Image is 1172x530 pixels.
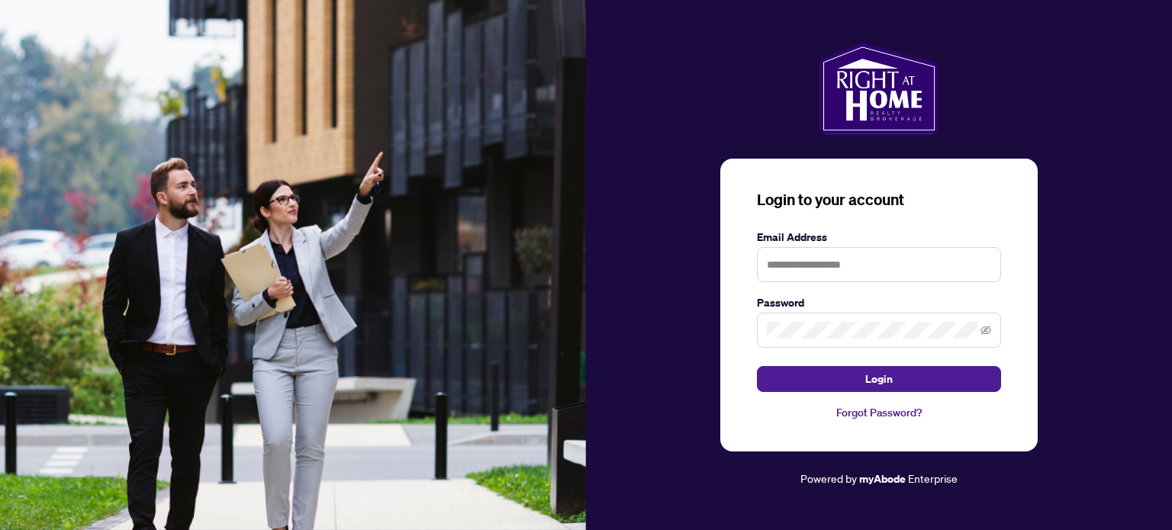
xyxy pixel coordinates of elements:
a: Forgot Password? [757,404,1001,421]
span: Powered by [800,471,857,485]
button: Login [757,366,1001,392]
h3: Login to your account [757,189,1001,210]
span: Enterprise [908,471,958,485]
img: ma-logo [819,43,938,134]
span: eye-invisible [980,325,991,336]
a: myAbode [859,471,906,487]
span: Login [865,367,893,391]
label: Email Address [757,229,1001,246]
label: Password [757,294,1001,311]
